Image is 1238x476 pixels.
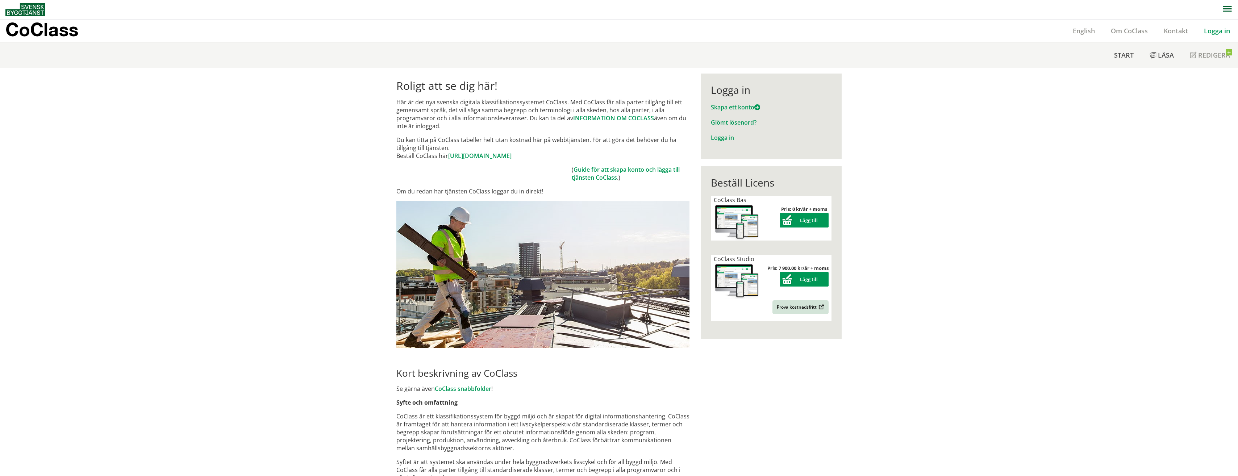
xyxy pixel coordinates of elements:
[780,272,829,287] button: Lägg till
[1142,42,1182,68] a: Läsa
[711,84,831,96] div: Logga in
[5,3,45,16] img: Svensk Byggtjänst
[711,176,831,189] div: Beställ Licens
[396,136,689,160] p: Du kan titta på CoClass tabeller helt utan kostnad här på webbtjänsten. För att göra det behöver ...
[396,79,689,92] h1: Roligt att se dig här!
[396,187,689,195] p: Om du redan har tjänsten CoClass loggar du in direkt!
[711,103,760,111] a: Skapa ett konto
[396,412,689,452] p: CoClass är ett klassifikationssystem för byggd miljö och är skapat för digital informationshanter...
[714,196,746,204] span: CoClass Bas
[1103,26,1156,35] a: Om CoClass
[1196,26,1238,35] a: Logga in
[767,265,829,271] strong: Pris: 7 900,00 kr/år + moms
[396,201,689,348] img: login.jpg
[1156,26,1196,35] a: Kontakt
[396,385,689,393] p: Se gärna även !
[5,25,78,34] p: CoClass
[1106,42,1142,68] a: Start
[714,255,754,263] span: CoClass Studio
[448,152,512,160] a: [URL][DOMAIN_NAME]
[772,300,829,314] a: Prova kostnadsfritt
[1114,51,1134,59] span: Start
[5,20,94,42] a: CoClass
[714,204,760,241] img: coclass-license.jpg
[1065,26,1103,35] a: English
[396,98,689,130] p: Här är det nya svenska digitala klassifikationssystemet CoClass. Med CoClass får alla parter till...
[817,304,824,310] img: Outbound.png
[572,166,680,181] a: Guide för att skapa konto och lägga till tjänsten CoClass
[1158,51,1174,59] span: Läsa
[396,367,689,379] h2: Kort beskrivning av CoClass
[714,263,760,300] img: coclass-license.jpg
[573,114,654,122] a: INFORMATION OM COCLASS
[781,206,827,212] strong: Pris: 0 kr/år + moms
[396,398,458,406] strong: Syfte och omfattning
[711,118,756,126] a: Glömt lösenord?
[780,276,829,283] a: Lägg till
[435,385,491,393] a: CoClass snabbfolder
[711,134,734,142] a: Logga in
[572,166,689,181] td: ( .)
[780,213,829,227] button: Lägg till
[780,217,829,224] a: Lägg till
